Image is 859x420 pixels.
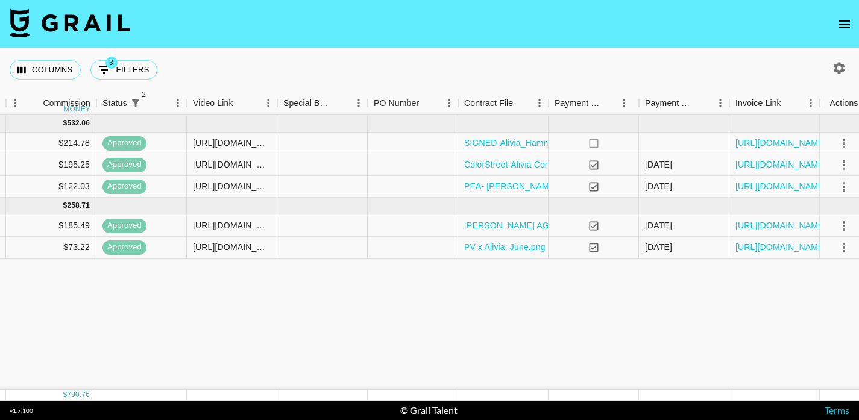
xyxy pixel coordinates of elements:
[639,92,729,115] div: Payment Sent Date
[464,92,513,115] div: Contract File
[193,180,271,192] div: https://www.instagram.com/reel/DMQO_2hsTwd/
[6,176,96,198] div: $122.03
[102,92,127,115] div: Status
[10,60,81,80] button: Select columns
[259,94,277,112] button: Menu
[193,158,271,171] div: https://www.instagram.com/reel/DLiftiwPO_4/
[802,94,820,112] button: Menu
[105,57,118,69] span: 3
[735,92,781,115] div: Invoice Link
[711,94,729,112] button: Menu
[127,95,144,111] button: Show filters
[735,180,826,192] a: [URL][DOMAIN_NAME]
[43,92,90,115] div: Commission
[67,201,90,211] div: 258.71
[102,181,146,192] span: approved
[645,92,694,115] div: Payment Sent Date
[464,158,633,171] a: ColorStreet-Alivia Contract 5_2025.docx.pdf
[645,219,672,231] div: 7/8/2025
[350,94,368,112] button: Menu
[374,92,419,115] div: PO Number
[102,220,146,231] span: approved
[333,95,350,111] button: Sort
[127,95,144,111] div: 2 active filters
[26,95,43,111] button: Sort
[63,201,68,211] div: $
[6,133,96,154] div: $214.78
[63,105,90,113] div: money
[513,95,530,111] button: Sort
[834,133,854,154] button: select merge strategy
[193,241,271,253] div: https://www.instagram.com/p/DLaFiWLMNaX/?img_index=7
[735,158,826,171] a: [URL][DOMAIN_NAME]
[10,407,33,415] div: v 1.7.100
[6,94,24,112] button: Menu
[193,137,271,149] div: https://www.instagram.com/reel/DL7g7Mzs_By/
[464,180,571,192] a: PEA- [PERSON_NAME].pdf
[233,95,250,111] button: Sort
[193,219,271,231] div: https://www.instagram.com/reel/DKr8sz9x2t-/
[645,180,672,192] div: 9/4/2025
[615,94,633,112] button: Menu
[830,92,858,115] div: Actions
[735,219,826,231] a: [URL][DOMAIN_NAME]
[825,404,849,416] a: Terms
[549,92,639,115] div: Payment Sent
[187,92,277,115] div: Video Link
[6,237,96,259] div: $73.22
[834,177,854,197] button: select merge strategy
[645,241,672,253] div: 8/11/2025
[419,95,436,111] button: Sort
[102,242,146,253] span: approved
[67,118,90,128] div: 532.06
[102,159,146,171] span: approved
[832,12,857,36] button: open drawer
[834,216,854,236] button: select merge strategy
[781,95,798,111] button: Sort
[90,60,157,80] button: Show filters
[530,94,549,112] button: Menu
[464,241,546,253] a: PV x Alivia: June.png
[834,155,854,175] button: select merge strategy
[6,215,96,237] div: $185.49
[464,219,638,231] a: [PERSON_NAME] AGREEMENT.docx (1).pdf
[645,158,672,171] div: 9/8/2025
[555,92,602,115] div: Payment Sent
[63,118,68,128] div: $
[400,404,458,416] div: © Grail Talent
[729,92,820,115] div: Invoice Link
[694,95,711,111] button: Sort
[96,92,187,115] div: Status
[464,137,717,149] a: SIGNED-Alivia_Hammer_Swirl_Bowl_Pitaya_June_SOW.docx.pdf
[834,237,854,258] button: select merge strategy
[193,92,233,115] div: Video Link
[602,95,618,111] button: Sort
[67,390,90,400] div: 790.76
[10,8,130,37] img: Grail Talent
[102,137,146,149] span: approved
[169,94,187,112] button: Menu
[368,92,458,115] div: PO Number
[458,92,549,115] div: Contract File
[277,92,368,115] div: Special Booking Type
[63,390,68,400] div: $
[735,137,826,149] a: [URL][DOMAIN_NAME]
[6,154,96,176] div: $195.25
[735,241,826,253] a: [URL][DOMAIN_NAME]
[144,95,161,111] button: Sort
[138,89,150,101] span: 2
[440,94,458,112] button: Menu
[283,92,333,115] div: Special Booking Type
